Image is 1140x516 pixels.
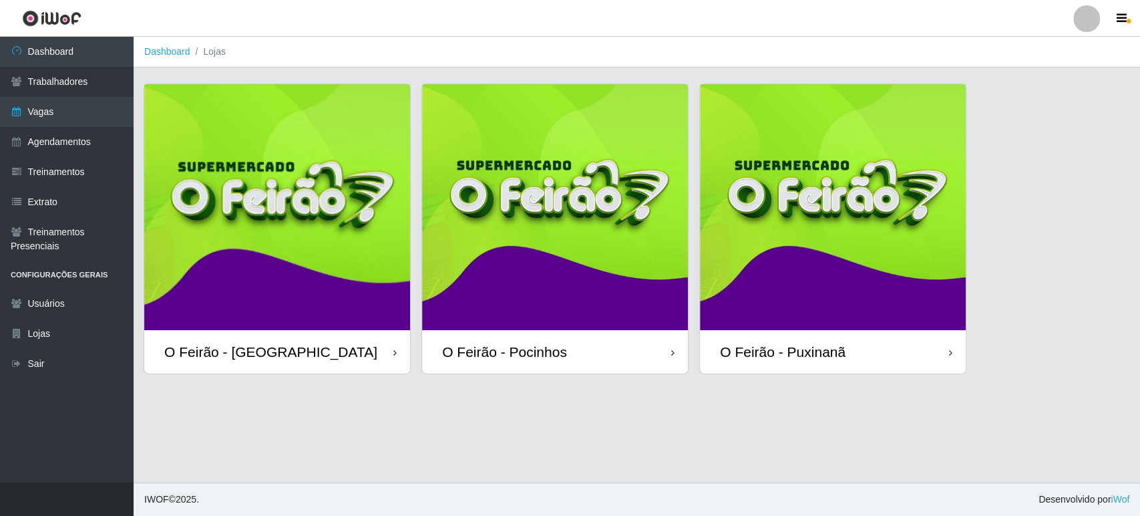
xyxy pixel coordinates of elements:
img: CoreUI Logo [22,10,81,27]
span: © 2025 . [144,493,199,507]
div: O Feirão - Pocinhos [442,344,567,360]
a: O Feirão - [GEOGRAPHIC_DATA] [144,84,410,374]
span: IWOF [144,494,169,505]
span: Desenvolvido por [1038,493,1129,507]
a: O Feirão - Puxinanã [700,84,966,374]
a: O Feirão - Pocinhos [422,84,688,374]
img: cardImg [700,84,966,330]
div: O Feirão - Puxinanã [720,344,845,360]
a: iWof [1111,494,1129,505]
img: cardImg [144,84,410,330]
a: Dashboard [144,46,190,57]
li: Lojas [190,45,226,59]
img: cardImg [422,84,688,330]
nav: breadcrumb [134,37,1140,68]
div: O Feirão - [GEOGRAPHIC_DATA] [164,344,377,360]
